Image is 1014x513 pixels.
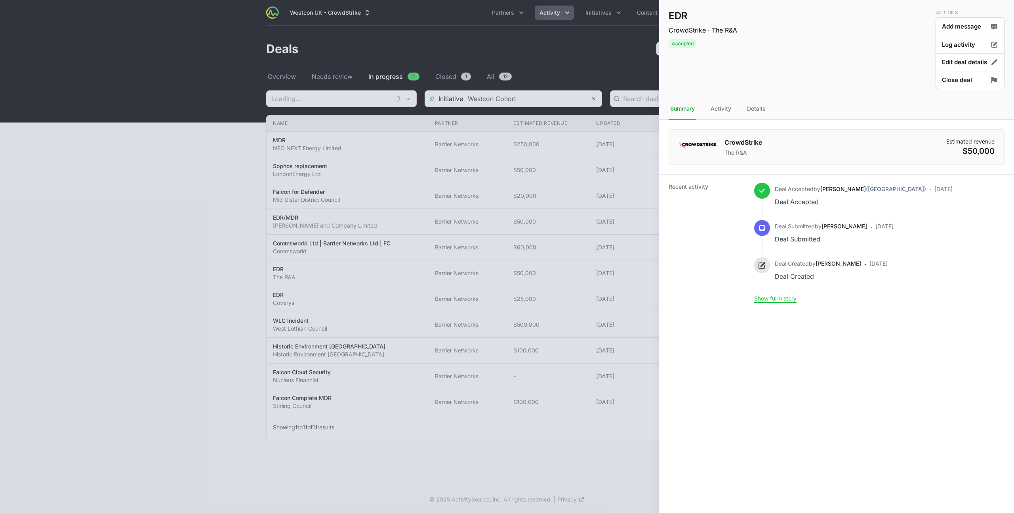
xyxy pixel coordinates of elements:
button: Close deal [936,71,1004,90]
p: CrowdStrike · The R&A [669,25,737,35]
a: [PERSON_NAME]([GEOGRAPHIC_DATA]) [820,186,926,192]
img: CrowdStrike [679,138,717,153]
p: Actions [936,10,1004,16]
button: Show full history [754,295,797,302]
dt: Estimated revenue [946,138,995,145]
time: [DATE] [934,186,953,192]
div: Deal Accepted [775,196,926,207]
span: · [929,184,931,207]
span: · [864,259,866,282]
dt: Recent activity [669,183,745,302]
span: Deal Submitted [775,223,815,230]
h1: CrowdStrike [724,138,762,147]
button: Log activity [936,36,1004,54]
p: by [775,260,861,268]
time: [DATE] [869,260,888,267]
div: Deal Created [775,271,861,282]
span: · [870,222,872,245]
p: by [775,222,867,230]
button: Edit deal details [936,53,1004,72]
div: Activity [709,98,733,120]
a: [PERSON_NAME] [816,260,861,267]
button: Add message [936,17,1004,36]
span: Deal Created [775,260,809,267]
ul: Activity history timeline [754,183,953,295]
p: by [775,185,926,193]
div: Deal Submitted [775,234,867,245]
span: Deal Accepted [775,186,814,192]
div: Deal actions [936,10,1004,89]
a: [PERSON_NAME] [821,223,867,230]
p: The R&A [724,149,762,157]
div: Summary [669,98,696,120]
time: [DATE] [875,223,894,230]
nav: Tabs [659,98,1014,120]
div: Details [745,98,767,120]
h1: EDR [669,10,737,22]
span: ([GEOGRAPHIC_DATA]) [866,186,926,192]
dd: $50,000 [946,145,995,157]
